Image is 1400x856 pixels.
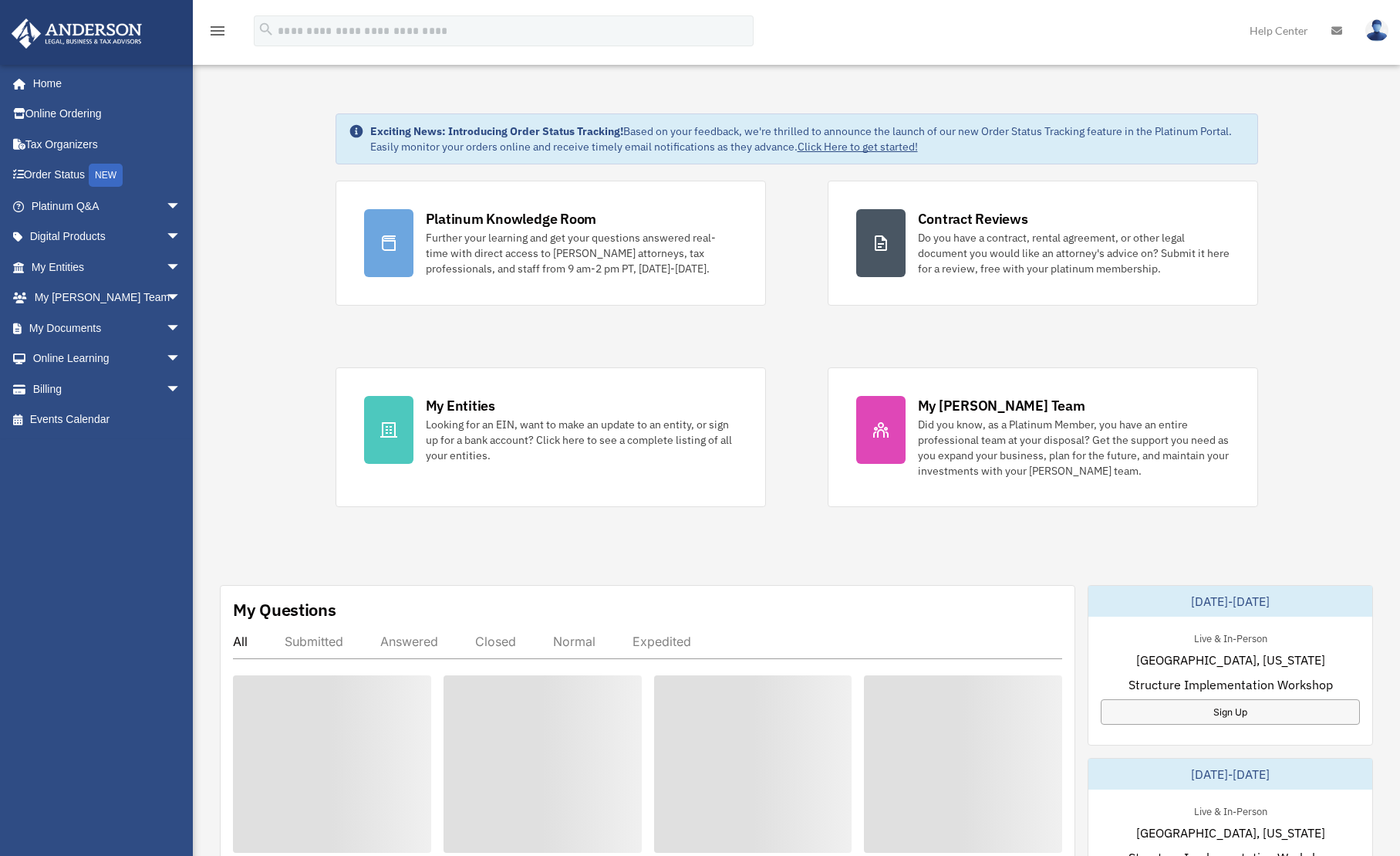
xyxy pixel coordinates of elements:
[336,367,766,507] a: My Entities Looking for an EIN, want to make an update to an entity, or sign up for a bank accoun...
[11,160,204,191] a: Order StatusNEW
[233,598,336,621] div: My Questions
[918,230,1230,276] div: Do you have a contract, rental agreement, or other legal document you would like an attorney's ad...
[258,21,275,38] i: search
[370,124,623,138] strong: Exciting News: Introducing Order Status Tracking!
[166,283,197,314] span: arrow_drop_down
[426,417,737,463] div: Looking for an EIN, want to make an update to an entity, or sign up for a bank account? Click her...
[426,396,495,415] div: My Entities
[1136,824,1325,842] span: [GEOGRAPHIC_DATA], [US_STATE]
[426,230,737,276] div: Further your learning and get your questions answered real-time with direct access to [PERSON_NAM...
[1128,675,1333,694] span: Structure Implementation Workshop
[233,634,248,649] div: All
[1088,759,1372,790] div: [DATE]-[DATE]
[1365,19,1388,42] img: User Pic
[336,181,766,306] a: Platinum Knowledge Room Further your learning and get your questions answered real-time with dire...
[166,222,197,253] span: arrow_drop_down
[208,27,227,40] a: menu
[918,396,1085,415] div: My [PERSON_NAME] Team
[1101,699,1360,725] a: Sign Up
[918,209,1028,228] div: Contract Reviews
[11,191,204,222] a: Platinum Q&Aarrow_drop_down
[166,252,197,283] span: arrow_drop_down
[166,313,197,344] span: arrow_drop_down
[11,313,204,343] a: My Documentsarrow_drop_down
[208,22,227,40] i: menu
[633,634,691,649] div: Expedited
[1182,629,1280,645] div: Live & In-Person
[475,634,516,649] div: Closed
[11,222,204,252] a: Digital Productsarrow_drop_down
[11,404,204,435] a: Events Calendar
[798,140,918,154] a: Click Here to get started!
[553,634,595,649] div: Normal
[11,129,204,160] a: Tax Organizers
[7,19,147,49] img: Anderson Advisors Platinum Portal
[11,343,204,374] a: Online Learningarrow_drop_down
[918,417,1230,479] div: Did you know, as a Platinum Member, you have an entire professional team at your disposal? Get th...
[11,99,204,130] a: Online Ordering
[828,181,1258,306] a: Contract Reviews Do you have a contract, rental agreement, or other legal document you would like...
[89,164,123,187] div: NEW
[11,283,204,313] a: My [PERSON_NAME] Teamarrow_drop_down
[828,367,1258,507] a: My [PERSON_NAME] Team Did you know, as a Platinum Member, you have an entire professional team at...
[166,191,197,222] span: arrow_drop_down
[166,343,197,375] span: arrow_drop_down
[370,123,1245,154] div: Based on your feedback, we're thrilled to announce the launch of our new Order Status Tracking fe...
[1088,586,1372,617] div: [DATE]-[DATE]
[11,252,204,283] a: My Entitiesarrow_drop_down
[380,634,438,649] div: Answered
[166,374,197,405] span: arrow_drop_down
[285,634,343,649] div: Submitted
[11,68,197,99] a: Home
[426,209,597,228] div: Platinum Knowledge Room
[11,374,204,404] a: Billingarrow_drop_down
[1136,651,1325,669] span: [GEOGRAPHIC_DATA], [US_STATE]
[1182,802,1280,818] div: Live & In-Person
